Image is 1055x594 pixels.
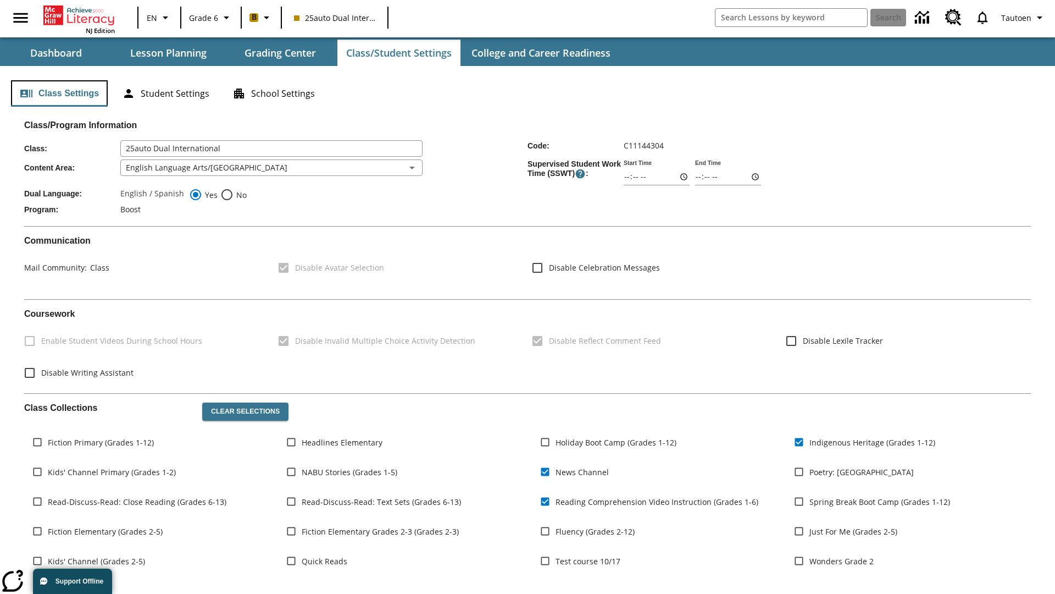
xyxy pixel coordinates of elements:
[715,9,867,26] input: search field
[24,235,1031,290] div: Communication
[624,159,652,167] label: Start Time
[556,466,609,478] span: News Channel
[575,168,586,179] button: Supervised Student Work Time is the timeframe when students can take LevelSet and when lessons ar...
[908,3,939,33] a: Data Center
[43,4,115,26] a: Home
[24,120,1031,130] h2: Class/Program Information
[202,403,288,421] button: Clear Selections
[48,555,145,567] span: Kids' Channel (Grades 2-5)
[24,309,1031,384] div: Coursework
[463,40,619,66] button: College and Career Readiness
[202,189,218,201] span: Yes
[245,8,277,28] button: Boost Class color is peach. Change class color
[302,555,347,567] span: Quick Reads
[4,2,37,34] button: Open side menu
[87,262,109,273] span: Class
[337,40,460,66] button: Class/Student Settings
[225,40,335,66] button: Grading Center
[185,8,237,28] button: Grade: Grade 6, Select a grade
[113,80,218,107] button: Student Settings
[224,80,324,107] button: School Settings
[294,12,375,24] span: 25auto Dual International
[24,262,87,273] span: Mail Community :
[189,12,218,24] span: Grade 6
[33,569,112,594] button: Support Offline
[120,140,423,157] input: Class
[302,526,459,537] span: Fiction Elementary Grades 2-3 (Grades 2-3)
[147,12,157,24] span: EN
[142,8,177,28] button: Language: EN, Select a language
[549,335,661,346] span: Disable Reflect Comment Feed
[939,3,968,32] a: Resource Center, Will open in new tab
[234,189,247,201] span: No
[48,526,163,537] span: Fiction Elementary (Grades 2-5)
[556,437,676,448] span: Holiday Boot Camp (Grades 1-12)
[24,403,193,413] h2: Class Collections
[295,262,384,273] span: Disable Avatar Selection
[624,140,664,151] span: C11144304
[549,262,660,273] span: Disable Celebration Messages
[997,8,1051,28] button: Profile/Settings
[86,26,115,35] span: NJ Edition
[1001,12,1031,24] span: Tautoen
[809,526,897,537] span: Just For Me (Grades 2-5)
[302,437,382,448] span: Headlines Elementary
[556,555,620,567] span: Test course 10/17
[527,159,624,179] span: Supervised Student Work Time (SSWT) :
[24,205,120,214] span: Program :
[24,130,1031,217] div: Class/Program Information
[302,466,397,478] span: NABU Stories (Grades 1-5)
[556,496,758,508] span: Reading Comprehension Video Instruction (Grades 1-6)
[252,10,257,24] span: B
[24,163,120,172] span: Content Area :
[55,577,103,585] span: Support Offline
[809,437,935,448] span: Indigenous Heritage (Grades 1-12)
[43,3,115,35] div: Home
[24,309,1031,319] h2: Course work
[24,144,120,153] span: Class :
[968,3,997,32] a: Notifications
[809,466,914,478] span: Poetry: [GEOGRAPHIC_DATA]
[24,189,120,198] span: Dual Language :
[113,40,223,66] button: Lesson Planning
[41,335,202,346] span: Enable Student Videos During School Hours
[41,367,134,378] span: Disable Writing Assistant
[556,526,635,537] span: Fluency (Grades 2-12)
[48,437,154,448] span: Fiction Primary (Grades 1-12)
[803,335,883,346] span: Disable Lexile Tracker
[120,159,423,176] div: English Language Arts/[GEOGRAPHIC_DATA]
[11,80,1044,107] div: Class/Student Settings
[295,335,475,346] span: Disable Invalid Multiple Choice Activity Detection
[120,204,141,215] span: Boost
[809,496,950,508] span: Spring Break Boot Camp (Grades 1-12)
[24,235,1031,246] h2: Communication
[120,188,184,201] label: English / Spanish
[24,394,1031,586] div: Class Collections
[695,159,721,167] label: End Time
[11,80,108,107] button: Class Settings
[527,141,624,150] span: Code :
[1,40,111,66] button: Dashboard
[48,496,226,508] span: Read-Discuss-Read: Close Reading (Grades 6-13)
[809,555,874,567] span: Wonders Grade 2
[302,496,461,508] span: Read-Discuss-Read: Text Sets (Grades 6-13)
[48,466,176,478] span: Kids' Channel Primary (Grades 1-2)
